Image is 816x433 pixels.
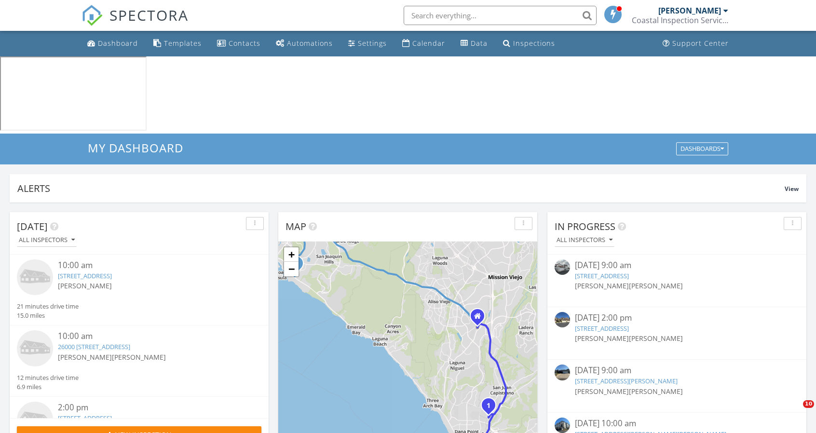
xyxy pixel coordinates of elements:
button: All Inspectors [555,234,614,247]
span: [PERSON_NAME] [58,281,112,290]
a: SPECTORA [82,13,189,33]
span: Map [286,220,306,233]
div: 26000 Avenida Aeropuerto Spc 148, San Juan Capistrano, CA 92675 [489,405,494,411]
a: Automations (Basic) [272,35,337,53]
a: [STREET_ADDRESS] [58,271,112,280]
div: Calendar [412,39,445,48]
div: 6.9 miles [17,382,79,392]
div: [DATE] 9:00 am [575,365,779,377]
div: [DATE] 2:00 pm [575,312,779,324]
button: All Inspectors [17,234,77,247]
span: [PERSON_NAME] [575,334,629,343]
img: house-placeholder-square-ca63347ab8c70e15b013bc22427d3df0f7f082c62ce06d78aee8ec4e70df452f.jpg [17,330,53,366]
a: [STREET_ADDRESS][PERSON_NAME] [575,377,678,385]
span: My Dashboard [88,140,183,156]
div: Inspections [513,39,555,48]
span: [PERSON_NAME] [575,281,629,290]
a: Dashboard [83,35,142,53]
img: house-placeholder-square-ca63347ab8c70e15b013bc22427d3df0f7f082c62ce06d78aee8ec4e70df452f.jpg [17,259,53,296]
a: 10:00 am [STREET_ADDRESS] [PERSON_NAME] 21 minutes drive time 15.0 miles [17,259,261,321]
a: [DATE] 9:00 am [STREET_ADDRESS] [PERSON_NAME][PERSON_NAME] [555,259,799,302]
img: image_processing2025091685s5pie.jpeg [555,259,570,275]
div: 2:00 pm [58,402,241,414]
span: View [785,185,799,193]
div: Automations [287,39,333,48]
img: image_processing20250917915gwnzg.jpeg [555,418,570,433]
a: Calendar [398,35,449,53]
a: [STREET_ADDRESS] [575,271,629,280]
span: [PERSON_NAME] [629,281,683,290]
div: [DATE] 9:00 am [575,259,779,271]
span: SPECTORA [109,5,189,25]
span: 10 [803,400,814,408]
a: Settings [344,35,391,53]
img: The Best Home Inspection Software - Spectora [82,5,103,26]
a: Templates [150,35,205,53]
span: [PERSON_NAME] [112,352,166,362]
div: All Inspectors [557,237,612,244]
div: Alerts [17,182,785,195]
div: Settings [358,39,387,48]
a: [STREET_ADDRESS] [58,414,112,422]
a: [STREET_ADDRESS] [575,324,629,333]
div: 12 minutes drive time [17,373,79,382]
i: 1 [487,402,490,409]
div: Coastal Inspection Services [632,15,728,25]
input: Search everything... [404,6,597,25]
span: [PERSON_NAME] [58,352,112,362]
div: Templates [164,39,202,48]
a: [DATE] 2:00 pm [STREET_ADDRESS] [PERSON_NAME][PERSON_NAME] [555,312,799,354]
a: Contacts [213,35,264,53]
a: [DATE] 9:00 am [STREET_ADDRESS][PERSON_NAME] [PERSON_NAME][PERSON_NAME] [555,365,799,407]
div: 10:00 am [58,330,241,342]
div: 516 1/2 Larkspur Ave, Corona Del Mar, CA 92625 [296,263,302,269]
span: In Progress [555,220,615,233]
div: 10:00 am [58,259,241,271]
iframe: Intercom live chat [783,400,806,423]
span: [DATE] [17,220,48,233]
img: image_processing2025091782r5pr34.jpeg [555,365,570,380]
div: 21 minutes drive time [17,302,79,311]
a: Zoom in [284,247,299,262]
img: image_processing2025091579ha68rn.jpeg [555,312,570,327]
div: 15.0 miles [17,311,79,320]
div: Data [471,39,488,48]
div: Support Center [672,39,729,48]
div: [PERSON_NAME] [658,6,721,15]
a: Support Center [659,35,733,53]
div: Dashboards [680,146,724,152]
div: 28241 Crown Valley Pkwy., Ste. F432, LAGUNA NIGUEL CA 92677 [477,316,483,322]
a: 10:00 am 26000 [STREET_ADDRESS] [PERSON_NAME][PERSON_NAME] 12 minutes drive time 6.9 miles [17,330,261,392]
a: Zoom out [284,262,299,276]
div: All Inspectors [19,237,75,244]
span: [PERSON_NAME] [629,387,683,396]
div: Contacts [229,39,260,48]
a: 26000 [STREET_ADDRESS] [58,342,130,351]
div: [DATE] 10:00 am [575,418,779,430]
a: Data [457,35,491,53]
span: [PERSON_NAME] [575,387,629,396]
button: Dashboards [676,142,728,156]
div: Dashboard [98,39,138,48]
a: Inspections [499,35,559,53]
span: [PERSON_NAME] [629,334,683,343]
